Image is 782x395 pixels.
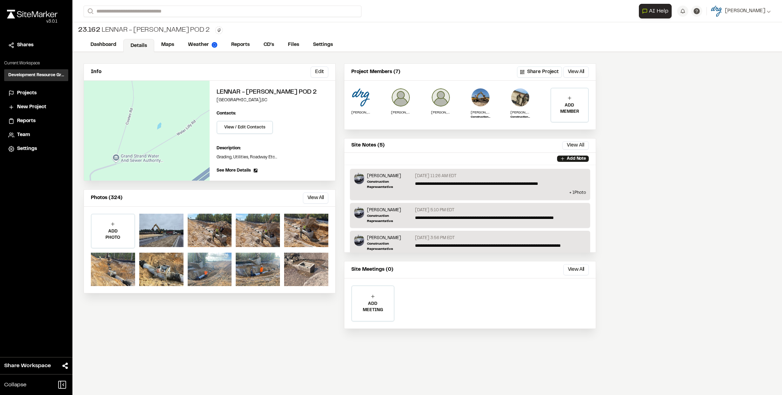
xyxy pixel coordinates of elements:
[471,88,490,107] img: Ross Edwards
[17,131,30,139] span: Team
[711,6,771,17] button: [PERSON_NAME]
[367,173,412,179] p: [PERSON_NAME]
[563,264,589,275] button: View All
[217,121,273,134] button: View / Edit Contacts
[306,38,340,52] a: Settings
[471,110,490,115] p: [PERSON_NAME]
[391,88,410,107] img: Daniel O’Connor
[154,38,181,52] a: Maps
[551,102,588,115] p: ADD MEMBER
[217,154,328,160] p: Grading, Utilities, Roadway Etc...
[567,156,586,162] p: Add Note
[354,235,364,246] img: Timothy Clark
[4,362,51,370] span: Share Workspace
[215,26,223,34] button: Edit Tags
[8,145,64,153] a: Settings
[367,179,412,190] p: Construction Representative
[639,4,674,18] div: Open AI Assistant
[84,6,96,17] button: Search
[217,145,328,151] p: Description:
[123,39,154,52] a: Details
[8,117,64,125] a: Reports
[4,60,68,66] p: Current Workspace
[367,213,412,224] p: Construction Representative
[257,38,281,52] a: CD's
[563,66,589,78] button: View All
[217,97,328,103] p: [GEOGRAPHIC_DATA] , SC
[351,266,393,274] p: Site Meetings (0)
[354,207,364,218] img: Timothy Clark
[351,110,371,115] p: [PERSON_NAME]
[7,18,57,25] div: Oh geez...please don't...
[431,88,451,107] img: Spencer Harrelson
[8,103,64,111] a: New Project
[4,381,26,389] span: Collapse
[431,110,451,115] p: [PERSON_NAME]
[354,190,586,196] p: + 1 Photo
[17,41,33,49] span: Shares
[212,42,217,48] img: precipai.png
[415,235,455,241] p: [DATE] 3:56 PM EDT
[311,66,328,78] button: Edit
[17,103,46,111] span: New Project
[562,141,589,150] button: View All
[217,88,328,97] h2: Lennar - [PERSON_NAME] Pod 2
[8,72,64,78] h3: Development Resource Group
[7,10,57,18] img: rebrand.png
[181,38,224,52] a: Weather
[78,25,100,35] span: 23.162
[471,115,490,119] p: Construction Representative
[725,7,765,15] span: [PERSON_NAME]
[415,173,456,179] p: [DATE] 11:26 AM EDT
[217,167,251,174] span: See More Details
[224,38,257,52] a: Reports
[17,117,36,125] span: Reports
[639,4,672,18] button: Open AI Assistant
[415,207,454,213] p: [DATE] 5:10 PM EDT
[649,7,668,15] span: AI Help
[351,68,400,76] p: Project Members (7)
[510,110,530,115] p: [PERSON_NAME]
[17,89,37,97] span: Projects
[303,192,328,204] button: View All
[78,25,210,35] div: Lennar - [PERSON_NAME] Pod 2
[91,68,101,76] p: Info
[8,89,64,97] a: Projects
[510,88,530,107] img: Dillon Hackett
[8,131,64,139] a: Team
[517,66,562,78] button: Share Project
[352,301,394,313] p: ADD MEETING
[367,207,412,213] p: [PERSON_NAME]
[91,194,123,202] p: Photos (324)
[391,110,410,115] p: [PERSON_NAME]
[217,110,236,117] p: Contacts:
[354,173,364,184] img: Timothy Clark
[351,142,385,149] p: Site Notes (5)
[281,38,306,52] a: Files
[84,38,123,52] a: Dashboard
[92,228,134,241] p: ADD PHOTO
[510,115,530,119] p: Construction Rep.
[351,88,371,107] img: Philip Hornbeck
[367,241,412,252] p: Construction Representative
[8,41,64,49] a: Shares
[711,6,722,17] img: User
[367,235,412,241] p: [PERSON_NAME]
[17,145,37,153] span: Settings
